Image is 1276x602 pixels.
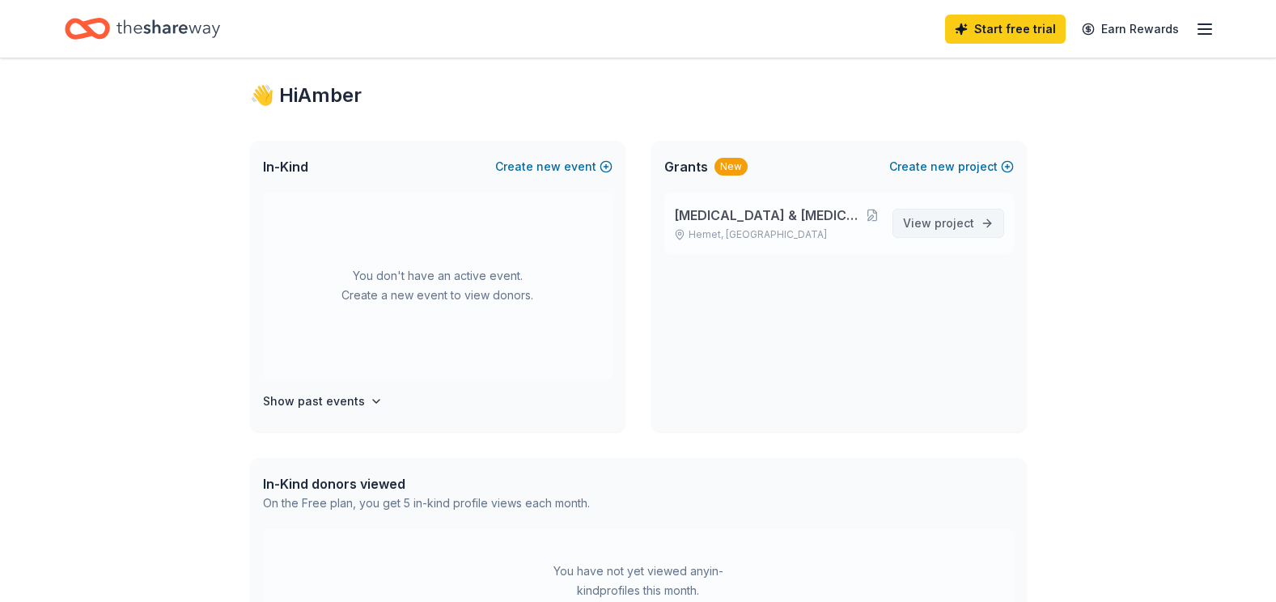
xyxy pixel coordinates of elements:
[945,15,1066,44] a: Start free trial
[263,392,365,411] h4: Show past events
[263,494,590,513] div: On the Free plan, you get 5 in-kind profile views each month.
[889,157,1014,176] button: Createnewproject
[263,392,383,411] button: Show past events
[536,157,561,176] span: new
[263,157,308,176] span: In-Kind
[263,193,613,379] div: You don't have an active event. Create a new event to view donors.
[495,157,613,176] button: Createnewevent
[250,83,1027,108] div: 👋 Hi Amber
[674,228,880,241] p: Hemet, [GEOGRAPHIC_DATA]
[714,158,748,176] div: New
[935,216,974,230] span: project
[674,206,866,225] span: [MEDICAL_DATA] & [MEDICAL_DATA] Awareness Educational booklets
[931,157,955,176] span: new
[537,562,740,600] div: You have not yet viewed any in-kind profiles this month.
[263,474,590,494] div: In-Kind donors viewed
[664,157,708,176] span: Grants
[903,214,974,233] span: View
[892,209,1004,238] a: View project
[1072,15,1189,44] a: Earn Rewards
[65,10,220,48] a: Home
